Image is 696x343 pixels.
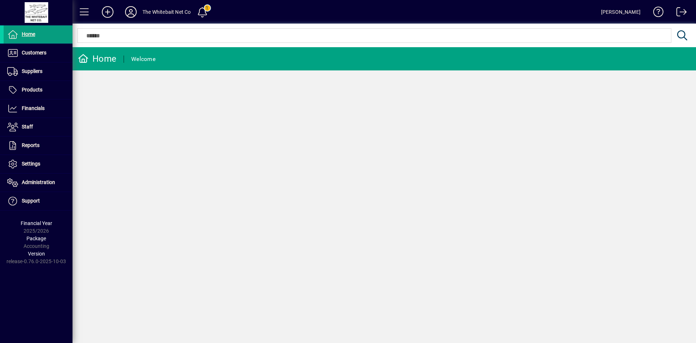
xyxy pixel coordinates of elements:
[21,220,52,226] span: Financial Year
[4,44,72,62] a: Customers
[4,136,72,155] a: Reports
[26,236,46,241] span: Package
[22,87,42,93] span: Products
[4,81,72,99] a: Products
[22,124,33,130] span: Staff
[119,5,142,19] button: Profile
[22,161,40,167] span: Settings
[648,1,664,25] a: Knowledge Base
[4,62,72,81] a: Suppliers
[96,5,119,19] button: Add
[22,68,42,74] span: Suppliers
[4,99,72,118] a: Financials
[22,31,35,37] span: Home
[22,198,40,204] span: Support
[142,6,191,18] div: The Whitebait Net Co
[28,251,45,257] span: Version
[131,53,156,65] div: Welcome
[22,50,46,56] span: Customers
[4,192,72,210] a: Support
[4,155,72,173] a: Settings
[22,179,55,185] span: Administration
[22,142,40,148] span: Reports
[601,6,641,18] div: [PERSON_NAME]
[4,118,72,136] a: Staff
[4,173,72,192] a: Administration
[78,53,116,65] div: Home
[22,105,45,111] span: Financials
[671,1,687,25] a: Logout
